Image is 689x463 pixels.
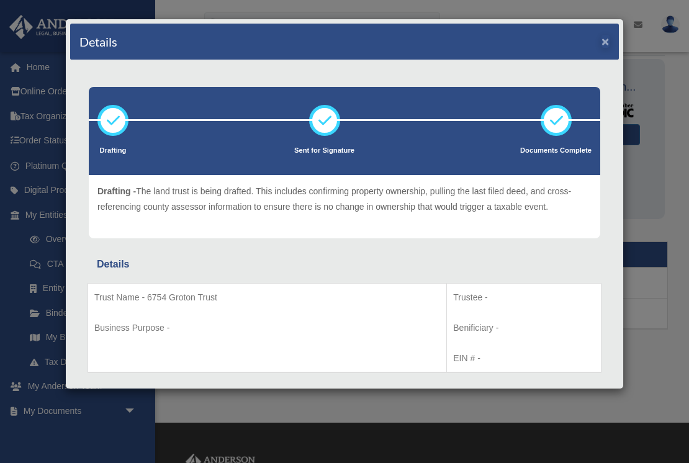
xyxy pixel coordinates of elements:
button: × [601,35,610,48]
h4: Details [79,33,117,50]
div: Details [97,256,592,273]
p: Business Purpose - [94,320,440,336]
p: Drafting [97,145,128,157]
p: The land trust is being drafted. This includes confirming property ownership, pulling the last fi... [97,184,592,214]
p: Benificiary - [453,320,595,336]
p: Sent for Signature [294,145,354,157]
p: EIN # - [453,351,595,366]
p: Trustee - [453,290,595,305]
span: Drafting - [97,186,136,196]
p: Trust Name - 6754 Groton Trust [94,290,440,305]
p: Documents Complete [520,145,592,157]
